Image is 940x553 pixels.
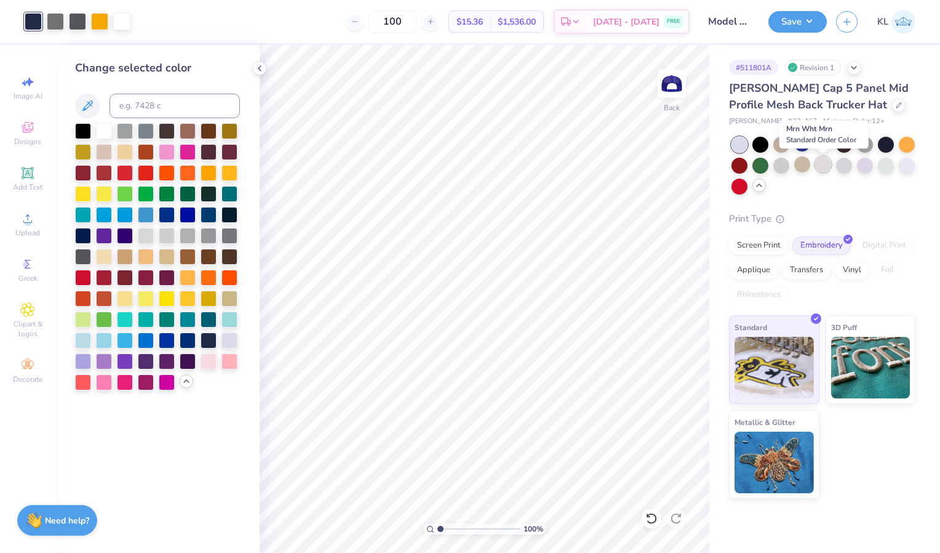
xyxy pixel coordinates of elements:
input: Untitled Design [699,9,759,34]
div: Revision 1 [784,60,841,75]
span: Metallic & Glitter [735,416,795,429]
div: Foil [873,261,902,280]
span: Upload [15,228,40,238]
div: Change selected color [75,60,240,76]
div: Rhinestones [729,286,789,304]
span: 3D Puff [831,321,857,334]
span: Decorate [13,374,42,384]
span: [PERSON_NAME] [729,116,782,127]
div: Screen Print [729,236,789,255]
span: $15.36 [456,15,483,28]
div: Transfers [782,261,831,280]
span: Image AI [14,91,42,101]
div: Embroidery [792,236,851,255]
span: $1,536.00 [498,15,536,28]
div: # 511801A [729,60,778,75]
span: Clipart & logos [6,319,49,339]
img: Standard [735,337,814,398]
strong: Need help? [45,515,89,527]
span: [PERSON_NAME] Cap 5 Panel Mid Profile Mesh Back Trucker Hat [729,81,909,112]
div: Print Type [729,212,915,226]
img: Back [659,71,684,96]
span: KL [877,15,888,29]
img: 3D Puff [831,337,910,398]
button: Save [768,11,827,33]
input: e.g. 7428 c [110,94,240,118]
img: Metallic & Glitter [735,432,814,493]
div: Digital Print [854,236,914,255]
div: Back [664,102,680,113]
input: – – [368,10,416,33]
span: Standard Order Color [786,135,856,145]
span: Add Text [13,182,42,192]
span: FREE [667,17,680,26]
span: [DATE] - [DATE] [593,15,659,28]
span: Designs [14,137,41,147]
span: Standard [735,321,767,334]
a: KL [877,10,915,34]
div: Applique [729,261,778,280]
div: Vinyl [835,261,869,280]
div: Mrn Wht Mrn [779,120,869,148]
span: 100 % [524,523,543,535]
span: Greek [18,273,38,283]
img: Kaitlynn Lawson [891,10,915,34]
